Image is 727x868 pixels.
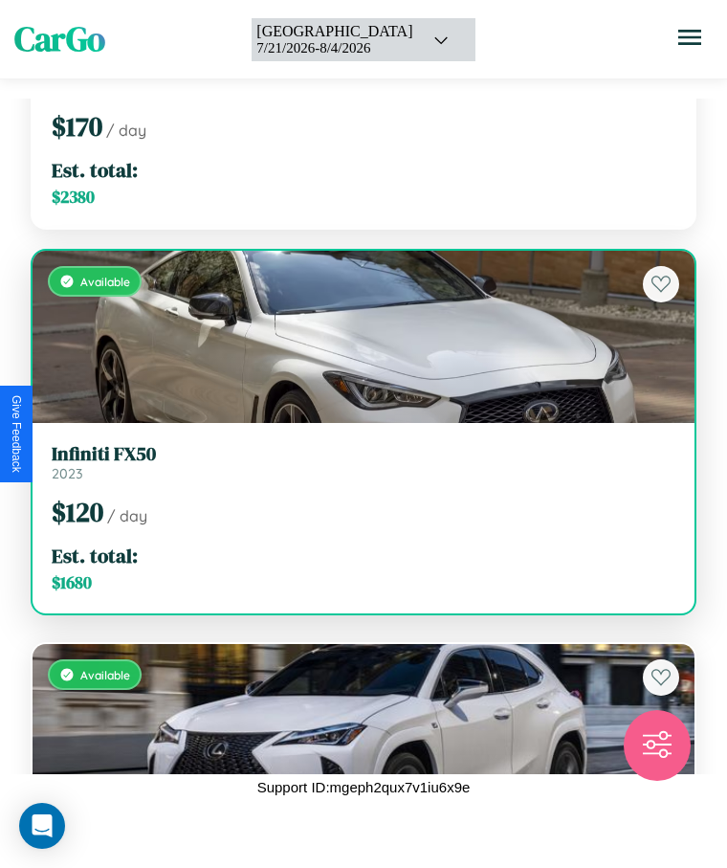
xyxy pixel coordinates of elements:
span: Est. total: [52,542,138,569]
span: CarGo [14,16,105,62]
h3: Infiniti FX50 [52,442,675,465]
span: / day [107,506,147,525]
span: Available [80,668,130,682]
div: 7 / 21 / 2026 - 8 / 4 / 2026 [256,40,412,56]
span: / day [106,121,146,140]
span: $ 1680 [52,571,92,594]
p: Support ID: mgeph2qux7v1iu6x9e [257,774,471,800]
div: [GEOGRAPHIC_DATA] [256,23,412,40]
div: Open Intercom Messenger [19,803,65,849]
span: Est. total: [52,156,138,184]
a: Infiniti FX502023 [52,442,675,482]
span: 2023 [52,465,83,482]
span: $ 170 [52,108,102,145]
div: Give Feedback [10,395,23,473]
span: $ 2380 [52,186,95,209]
span: Available [80,275,130,289]
span: $ 120 [52,494,103,530]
